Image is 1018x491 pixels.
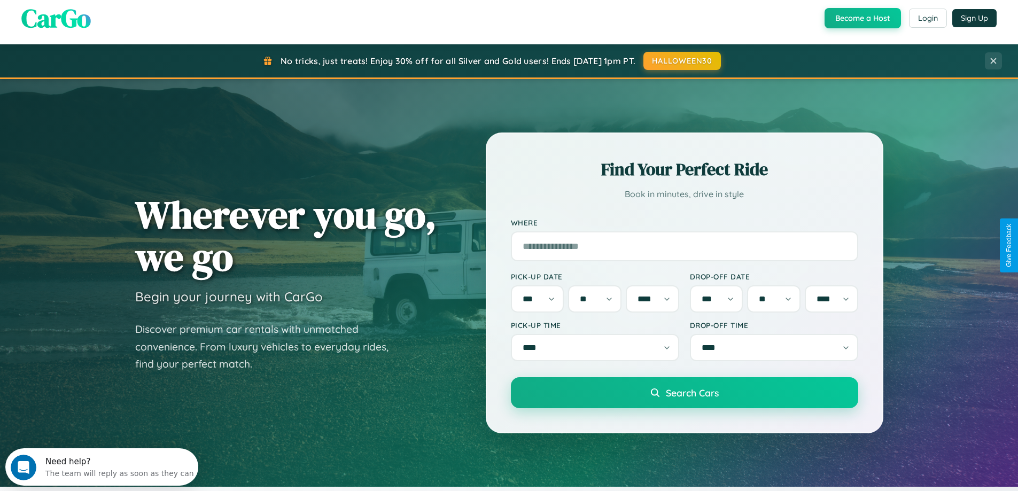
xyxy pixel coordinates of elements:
[135,321,402,373] p: Discover premium car rentals with unmatched convenience. From luxury vehicles to everyday rides, ...
[690,321,858,330] label: Drop-off Time
[1005,224,1013,267] div: Give Feedback
[952,9,997,27] button: Sign Up
[281,56,635,66] span: No tricks, just treats! Enjoy 30% off for all Silver and Gold users! Ends [DATE] 1pm PT.
[825,8,901,28] button: Become a Host
[135,289,323,305] h3: Begin your journey with CarGo
[909,9,947,28] button: Login
[5,448,198,486] iframe: Intercom live chat discovery launcher
[511,272,679,281] label: Pick-up Date
[666,387,719,399] span: Search Cars
[4,4,199,34] div: Open Intercom Messenger
[511,158,858,181] h2: Find Your Perfect Ride
[511,218,858,227] label: Where
[40,9,189,18] div: Need help?
[511,186,858,202] p: Book in minutes, drive in style
[21,1,91,36] span: CarGo
[11,455,36,480] iframe: Intercom live chat
[511,377,858,408] button: Search Cars
[511,321,679,330] label: Pick-up Time
[643,52,721,70] button: HALLOWEEN30
[40,18,189,29] div: The team will reply as soon as they can
[135,193,437,278] h1: Wherever you go, we go
[690,272,858,281] label: Drop-off Date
